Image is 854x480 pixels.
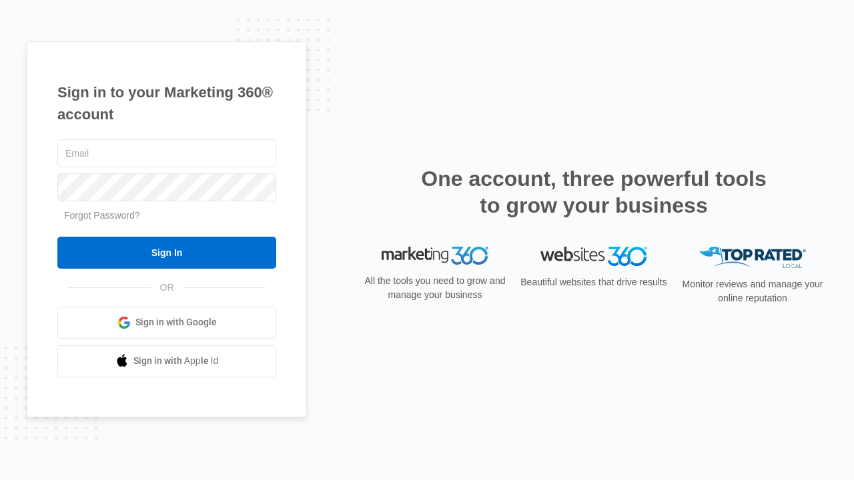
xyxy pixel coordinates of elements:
[678,277,827,305] p: Monitor reviews and manage your online reputation
[57,81,276,125] h1: Sign in to your Marketing 360® account
[417,165,771,219] h2: One account, three powerful tools to grow your business
[135,315,217,329] span: Sign in with Google
[360,274,510,302] p: All the tools you need to grow and manage your business
[64,210,140,221] a: Forgot Password?
[699,247,806,269] img: Top Rated Local
[540,247,647,266] img: Websites 360
[382,247,488,265] img: Marketing 360
[57,345,276,377] a: Sign in with Apple Id
[519,275,669,289] p: Beautiful websites that drive results
[151,281,183,295] span: OR
[57,139,276,167] input: Email
[57,307,276,339] a: Sign in with Google
[133,354,219,368] span: Sign in with Apple Id
[57,237,276,269] input: Sign In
